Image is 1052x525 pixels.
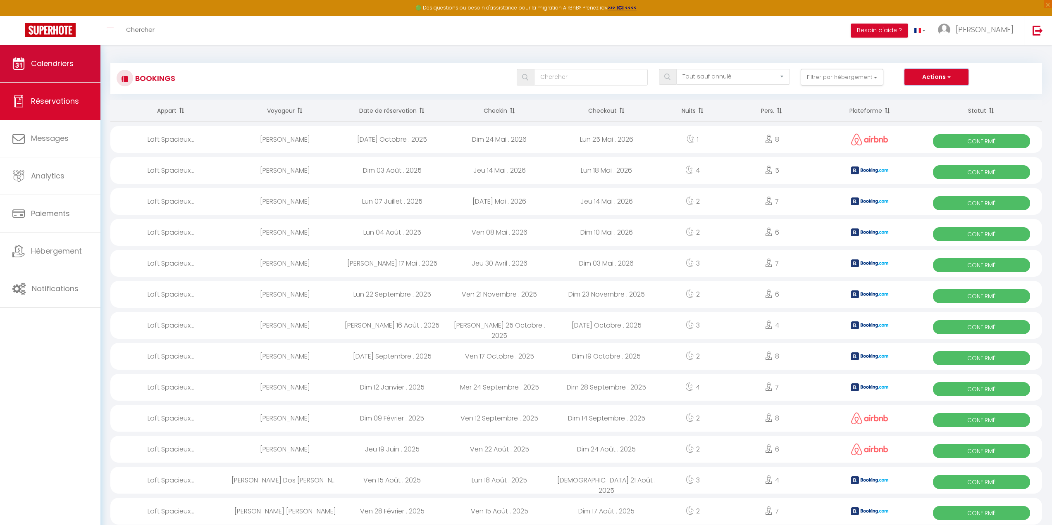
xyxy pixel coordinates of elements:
[904,69,968,86] button: Actions
[31,58,74,69] span: Calendriers
[32,283,79,294] span: Notifications
[534,69,648,86] input: Chercher
[339,100,446,122] th: Sort by booking date
[660,100,725,122] th: Sort by nights
[446,100,553,122] th: Sort by checkin
[921,100,1042,122] th: Sort by status
[932,16,1024,45] a: ... [PERSON_NAME]
[851,24,908,38] button: Besoin d'aide ?
[133,69,175,88] h3: Bookings
[31,208,70,219] span: Paiements
[608,4,637,11] a: >>> ICI <<<<
[553,100,660,122] th: Sort by checkout
[801,69,883,86] button: Filtrer par hébergement
[956,24,1014,35] span: [PERSON_NAME]
[818,100,921,122] th: Sort by channel
[938,24,950,36] img: ...
[25,23,76,37] img: Super Booking
[110,100,231,122] th: Sort by rentals
[725,100,818,122] th: Sort by people
[31,133,69,143] span: Messages
[31,96,79,106] span: Réservations
[120,16,161,45] a: Chercher
[31,246,82,256] span: Hébergement
[231,100,339,122] th: Sort by guest
[31,171,64,181] span: Analytics
[1033,25,1043,36] img: logout
[126,25,155,34] span: Chercher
